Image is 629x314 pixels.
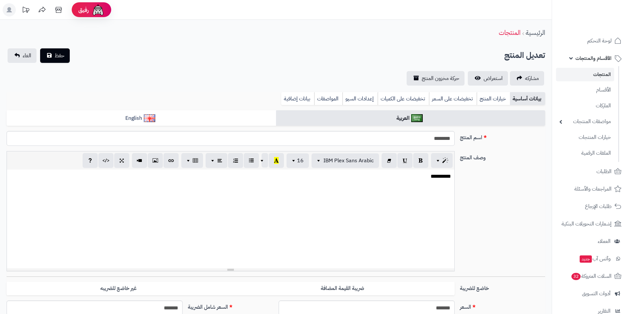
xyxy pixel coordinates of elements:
a: الطلبات [556,164,625,179]
img: ai-face.png [91,3,105,16]
a: خيارات المنتج [477,92,510,105]
a: استعراض [468,71,508,86]
a: مشاركه [510,71,544,86]
a: تخفيضات على السعر [429,92,477,105]
button: IBM Plex Sans Arabic [312,153,379,168]
label: اسم المنتج [457,131,548,142]
a: بيانات إضافية [281,92,314,105]
a: إعدادات السيو [342,92,378,105]
span: حفظ [55,52,64,60]
span: طلبات الإرجاع [585,202,612,211]
span: وآتس آب [579,254,611,263]
span: المراجعات والأسئلة [574,184,612,194]
label: ضريبة القيمة المضافة [231,282,455,295]
h2: تعديل المنتج [504,49,545,62]
a: الماركات [556,99,614,113]
label: السعر [457,301,548,311]
span: 16 [297,157,304,165]
span: العملاء [598,237,611,246]
a: خيارات المنتجات [556,130,614,144]
a: الأقسام [556,83,614,97]
span: السلات المتروكة [571,272,612,281]
span: 32 [571,273,581,280]
span: الغاء [23,52,31,60]
img: العربية [411,114,423,122]
label: غير خاضع للضريبه [7,282,231,295]
a: بيانات أساسية [510,92,545,105]
span: الطلبات [596,167,612,176]
a: الغاء [8,48,37,63]
a: الملفات الرقمية [556,146,614,160]
span: الأقسام والمنتجات [575,54,612,63]
span: استعراض [484,74,503,82]
a: المنتجات [499,28,520,38]
label: وصف المنتج [457,151,548,162]
a: العملاء [556,233,625,249]
img: English [144,114,155,122]
span: رفيق [78,6,89,14]
a: المنتجات [556,68,614,81]
span: لوحة التحكم [587,36,612,45]
a: طلبات الإرجاع [556,198,625,214]
a: الرئيسية [526,28,545,38]
a: مواصفات المنتجات [556,115,614,129]
a: المواصفات [314,92,342,105]
a: إشعارات التحويلات البنكية [556,216,625,232]
a: لوحة التحكم [556,33,625,49]
button: 16 [287,153,309,168]
label: السعر شامل الضريبة [185,301,276,311]
a: تحديثات المنصة [17,3,34,18]
span: IBM Plex Sans Arabic [323,157,374,165]
span: جديد [580,255,592,263]
a: أدوات التسويق [556,286,625,301]
a: المراجعات والأسئلة [556,181,625,197]
span: أدوات التسويق [582,289,611,298]
a: تخفيضات على الكميات [378,92,429,105]
label: خاضع للضريبة [457,282,548,292]
span: إشعارات التحويلات البنكية [562,219,612,228]
span: حركة مخزون المنتج [422,74,459,82]
a: English [7,110,276,126]
button: حفظ [40,48,70,63]
span: مشاركه [525,74,539,82]
a: السلات المتروكة32 [556,268,625,284]
a: حركة مخزون المنتج [407,71,465,86]
a: وآتس آبجديد [556,251,625,267]
a: العربية [276,110,545,126]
